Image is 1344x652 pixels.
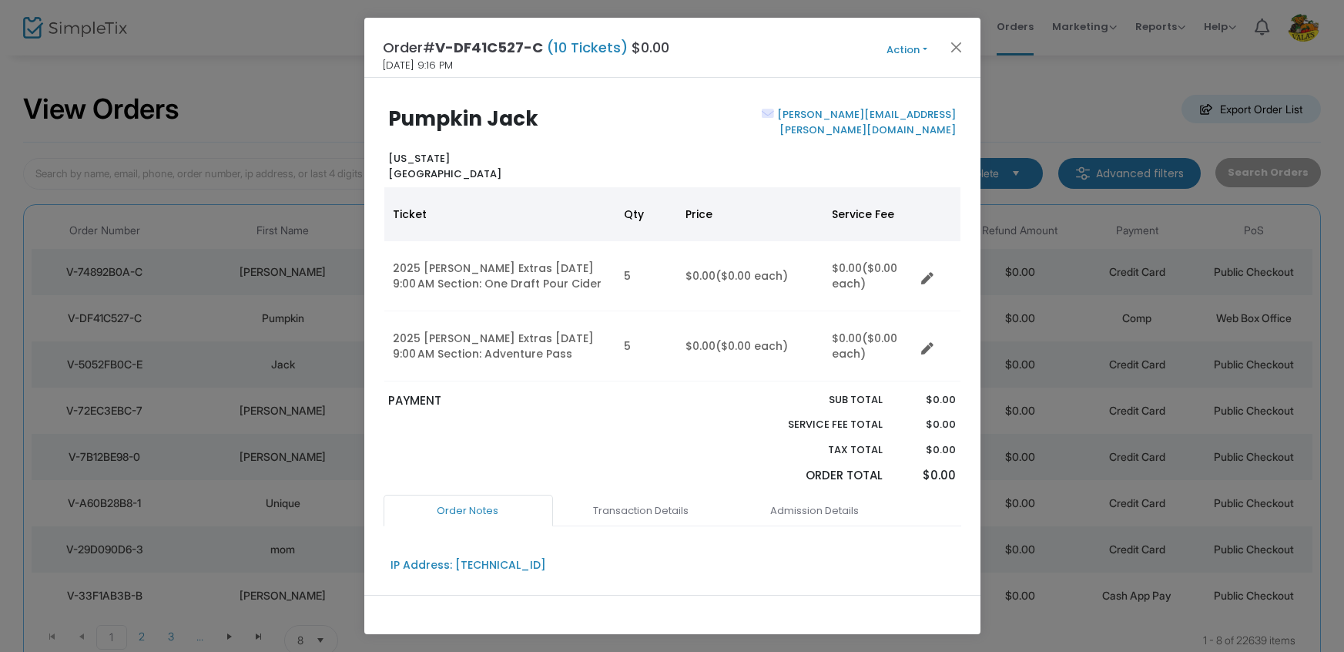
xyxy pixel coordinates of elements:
[898,442,956,458] p: $0.00
[823,311,916,381] td: $0.00
[898,392,956,408] p: $0.00
[752,417,883,432] p: Service Fee Total
[716,268,789,284] span: ($0.00 each)
[615,241,677,311] td: 5
[833,331,898,361] span: ($0.00 each)
[436,38,544,57] span: V-DF41C527-C
[823,241,916,311] td: $0.00
[388,392,665,410] p: PAYMENT
[752,442,883,458] p: Tax Total
[615,187,677,241] th: Qty
[716,338,789,354] span: ($0.00 each)
[384,241,615,311] td: 2025 [PERSON_NAME] Extras [DATE] 9:00 AM Section: One Draft Pour Cider
[774,107,956,137] a: [PERSON_NAME][EMAIL_ADDRESS][PERSON_NAME][DOMAIN_NAME]
[833,260,898,291] span: ($0.00 each)
[752,467,883,485] p: Order Total
[677,187,823,241] th: Price
[384,37,670,58] h4: Order# $0.00
[752,392,883,408] p: Sub total
[544,38,632,57] span: (10 Tickets)
[946,37,966,57] button: Close
[384,311,615,381] td: 2025 [PERSON_NAME] Extras [DATE] 9:00 AM Section: Adventure Pass
[861,42,954,59] button: Action
[823,187,916,241] th: Service Fee
[677,241,823,311] td: $0.00
[730,495,900,527] a: Admission Details
[677,311,823,381] td: $0.00
[615,311,677,381] td: 5
[384,58,454,73] span: [DATE] 9:16 PM
[898,467,956,485] p: $0.00
[384,495,553,527] a: Order Notes
[388,151,501,181] b: [US_STATE] [GEOGRAPHIC_DATA]
[384,187,960,381] div: Data table
[384,187,615,241] th: Ticket
[388,105,538,133] b: Pumpkin Jack
[898,417,956,432] p: $0.00
[390,557,546,573] div: IP Address: [TECHNICAL_ID]
[557,495,726,527] a: Transaction Details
